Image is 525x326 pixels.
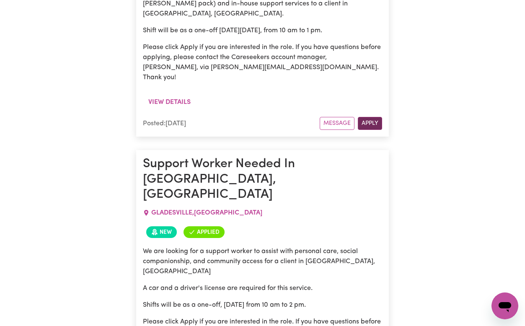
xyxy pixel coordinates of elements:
button: Apply for this job [358,117,382,130]
span: You've applied for this job [184,226,225,238]
p: We are looking for a support worker to assist with personal care, social companionship, and commu... [143,246,382,277]
div: Posted: [DATE] [143,119,320,129]
span: GLADESVILLE , [GEOGRAPHIC_DATA] [151,210,262,216]
h1: Support Worker Needed In [GEOGRAPHIC_DATA], [GEOGRAPHIC_DATA] [143,157,382,202]
iframe: Button to launch messaging window [491,292,518,319]
p: A car and a driver's license are required for this service. [143,283,382,293]
p: Shift will be as a one-off [DATE][DATE], from 10 am to 1 pm. [143,26,382,36]
button: Message [320,117,354,130]
span: Job posted within the last 30 days [146,226,177,238]
p: Please click Apply if you are interested in the role. If you have questions before applying, plea... [143,42,382,83]
button: View details [143,94,196,110]
p: Shifts will be as a one-off, [DATE] from 10 am to 2 pm. [143,300,382,310]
